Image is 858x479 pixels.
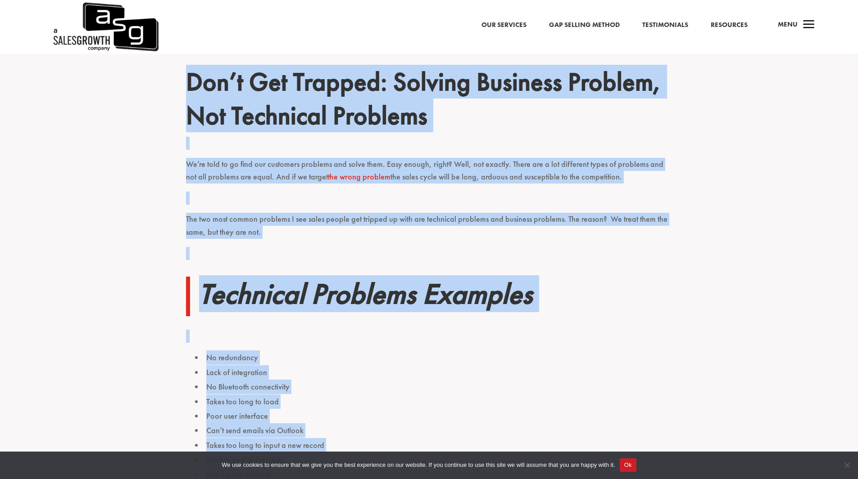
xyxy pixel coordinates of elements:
[195,365,672,380] li: Lack of integration
[195,394,672,409] li: Takes too long to load
[195,409,672,423] li: Poor user interface
[842,461,851,470] span: No
[620,458,636,472] button: Ok
[711,19,748,31] a: Resources
[199,277,672,316] h2: Technical Problems Examples
[222,461,615,470] span: We use cookies to ensure that we give you the best experience on our website. If you continue to ...
[481,19,527,31] a: Our Services
[195,380,672,394] li: No Bluetooth connectivity
[195,438,672,452] li: Takes too long to input a new record
[778,20,798,29] span: Menu
[195,350,672,365] li: No redundancy
[328,171,390,182] a: the wrong problem
[186,65,672,137] h1: Don’t Get Trapped: Solving Business Problem, Not Technical Problems
[549,19,620,31] a: Gap Selling Method
[186,158,672,192] p: We’re told to go find our customers problems and solve them. Easy enough, right? Well, not exactl...
[186,213,672,247] p: The two most common problems I see sales people get tripped up with are technical problems and bu...
[195,423,672,438] li: Can’t send emails via Outlook
[642,19,688,31] a: Testimonials
[800,16,818,34] span: a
